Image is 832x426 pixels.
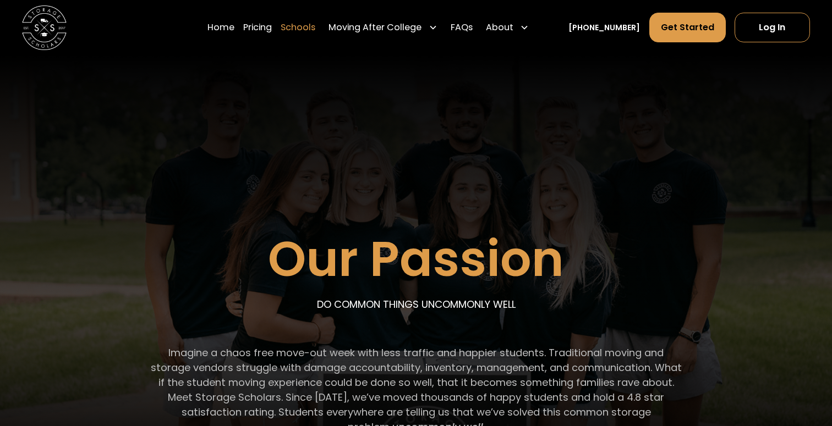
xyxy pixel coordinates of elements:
[735,13,810,42] a: Log In
[329,21,422,34] div: Moving After College
[568,22,640,34] a: [PHONE_NUMBER]
[207,12,234,43] a: Home
[317,297,516,312] p: DO COMMON THINGS UNCOMMONLY WELL
[22,5,67,50] img: Storage Scholars main logo
[486,21,513,34] div: About
[281,12,315,43] a: Schools
[481,12,533,43] div: About
[324,12,441,43] div: Moving After College
[649,13,726,42] a: Get Started
[268,233,564,286] h1: Our Passion
[451,12,473,43] a: FAQs
[243,12,272,43] a: Pricing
